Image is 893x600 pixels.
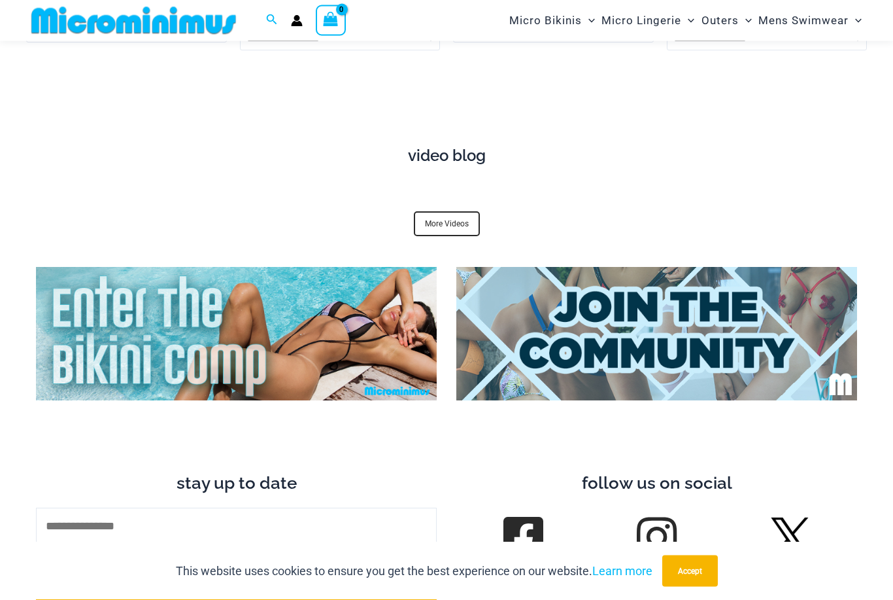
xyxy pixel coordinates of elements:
[509,4,582,37] span: Micro Bikinis
[755,4,865,37] a: Mens SwimwearMenu ToggleMenu Toggle
[506,4,598,37] a: Micro BikinisMenu ToggleMenu Toggle
[291,15,303,27] a: Account icon link
[266,12,278,29] a: Search icon link
[456,473,857,495] h3: follow us on social
[601,4,681,37] span: Micro Lingerie
[36,268,437,401] img: Enter Bikini Comp
[662,556,718,587] button: Accept
[598,4,698,37] a: Micro LingerieMenu ToggleMenu Toggle
[36,473,437,495] h3: stay up to date
[26,6,241,35] img: MM SHOP LOGO FLAT
[176,561,652,581] p: This website uses cookies to ensure you get the best experience on our website.
[701,4,739,37] span: Outers
[414,212,480,237] a: More Videos
[638,520,675,556] a: Follow us on Instagram
[456,268,857,401] img: Join Community 2
[316,5,346,35] a: View Shopping Cart, empty
[698,4,755,37] a: OutersMenu ToggleMenu Toggle
[592,564,652,578] a: Learn more
[681,4,694,37] span: Menu Toggle
[739,4,752,37] span: Menu Toggle
[504,2,867,39] nav: Site Navigation
[771,518,810,557] img: Twitter X Logo 42562
[582,4,595,37] span: Menu Toggle
[758,4,849,37] span: Mens Swimwear
[36,147,857,166] h4: video blog
[505,520,541,556] a: follow us on Facebook
[849,4,862,37] span: Menu Toggle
